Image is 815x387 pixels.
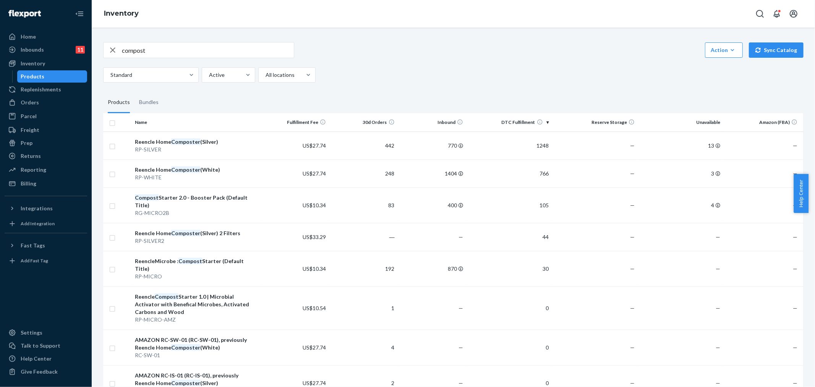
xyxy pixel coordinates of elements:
td: 1 [329,286,398,330]
div: Starter 2.0 - Booster Pack (Default Title) [135,194,258,209]
td: 248 [329,159,398,187]
td: 1248 [466,132,552,159]
div: Action [711,46,737,54]
em: Composter [171,230,200,236]
div: Prep [21,139,32,147]
span: — [630,170,635,177]
td: 4 [329,330,398,365]
div: Billing [21,180,36,187]
div: Reporting [21,166,46,174]
div: Products [108,92,130,113]
td: 870 [398,251,467,286]
td: 442 [329,132,398,159]
a: Help Center [5,353,87,365]
a: Orders [5,96,87,109]
td: 770 [398,132,467,159]
span: — [716,234,720,240]
div: Add Integration [21,220,55,227]
button: Open notifications [769,6,784,21]
span: — [459,305,463,311]
a: Freight [5,124,87,136]
img: Flexport logo [8,10,41,18]
td: 44 [466,223,552,251]
div: RC-SW-01 [135,351,258,359]
input: Search inventory by name or sku [122,42,294,58]
td: 766 [466,159,552,187]
td: 4 [638,187,723,223]
div: Help Center [21,355,52,363]
span: — [459,234,463,240]
th: Name [132,113,261,132]
em: Compost [155,293,178,300]
a: Products [17,70,87,83]
div: AMAZON RC-IS-01 (RC-IS-01), previously Reencle Home (Silver) [135,372,258,387]
span: — [716,305,720,311]
div: RP-MICRO [135,273,258,280]
span: Help Center [794,174,809,213]
span: — [630,344,635,351]
div: AMAZON RC-SW-01 (RC-SW-01), previously Reencle Home (White) [135,336,258,351]
a: Talk to Support [5,340,87,352]
button: Give Feedback [5,366,87,378]
div: Reencle Home (Silver) [135,138,258,146]
a: Inventory [5,57,87,70]
span: — [793,142,797,149]
span: — [793,202,797,208]
th: Fulfillment Fee [260,113,329,132]
span: — [459,380,463,386]
span: — [793,170,797,177]
span: — [793,265,797,272]
th: Amazon (FBA) [723,113,804,132]
div: Reencle Home (White) [135,166,258,174]
input: Active [208,71,209,79]
a: Replenishments [5,83,87,96]
em: Composter [171,166,200,173]
button: Action [705,42,743,58]
a: Reporting [5,164,87,176]
td: 30 [466,251,552,286]
td: 400 [398,187,467,223]
div: RP-MICRO-AMZ [135,316,258,324]
span: — [716,265,720,272]
div: Integrations [21,205,53,212]
div: Returns [21,152,41,160]
div: Reencle Home (Silver) 2 Filters [135,229,258,237]
th: DTC Fulfillment [466,113,552,132]
ol: breadcrumbs [98,3,145,25]
div: ReencleMicrobe : Starter (Default Title) [135,257,258,273]
td: 1404 [398,159,467,187]
div: Fast Tags [21,242,45,249]
div: Add Fast Tag [21,257,48,264]
th: 30d Orders [329,113,398,132]
td: 192 [329,251,398,286]
div: 11 [76,46,85,54]
th: Unavailable [638,113,723,132]
td: 3 [638,159,723,187]
div: Talk to Support [21,342,60,350]
button: Integrations [5,202,87,215]
span: US$33.29 [303,234,326,240]
em: Composter [171,380,200,386]
td: 13 [638,132,723,159]
div: Give Feedback [21,368,58,376]
a: Settings [5,327,87,339]
div: RP-SILVER2 [135,237,258,245]
div: Freight [21,126,39,134]
div: RP-SILVER [135,146,258,153]
span: — [459,344,463,351]
a: Inventory [104,9,139,18]
a: Inbounds11 [5,44,87,56]
td: 105 [466,187,552,223]
th: Reserve Storage [552,113,638,132]
span: — [630,380,635,386]
div: Products [21,73,45,80]
em: Composter [171,344,200,351]
td: ― [329,223,398,251]
div: Replenishments [21,86,61,93]
div: RG-MICRO2B [135,209,258,217]
div: Orders [21,99,39,106]
span: US$10.54 [303,305,326,311]
div: Inventory [21,60,45,67]
button: Fast Tags [5,239,87,252]
span: US$27.74 [303,344,326,351]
